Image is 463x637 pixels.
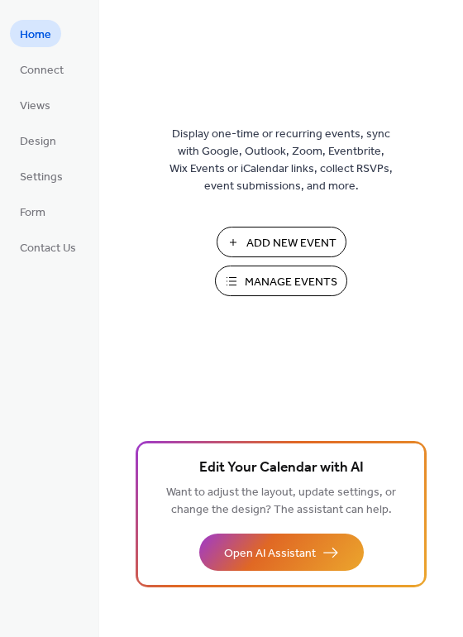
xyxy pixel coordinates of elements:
button: Manage Events [215,266,347,296]
a: Settings [10,162,73,189]
span: Connect [20,62,64,79]
span: Edit Your Calendar with AI [199,457,364,480]
span: Contact Us [20,240,76,257]
span: Home [20,26,51,44]
a: Contact Us [10,233,86,261]
span: Open AI Assistant [224,545,316,563]
span: Want to adjust the layout, update settings, or change the design? The assistant can help. [166,481,396,521]
button: Add New Event [217,227,346,257]
span: Display one-time or recurring events, sync with Google, Outlook, Zoom, Eventbrite, Wix Events or ... [169,126,393,195]
span: Views [20,98,50,115]
span: Add New Event [246,235,337,252]
span: Manage Events [245,274,337,291]
a: Home [10,20,61,47]
a: Connect [10,55,74,83]
span: Form [20,204,45,222]
a: Form [10,198,55,225]
span: Settings [20,169,63,186]
span: Design [20,133,56,151]
a: Design [10,127,66,154]
a: Views [10,91,60,118]
button: Open AI Assistant [199,534,364,571]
